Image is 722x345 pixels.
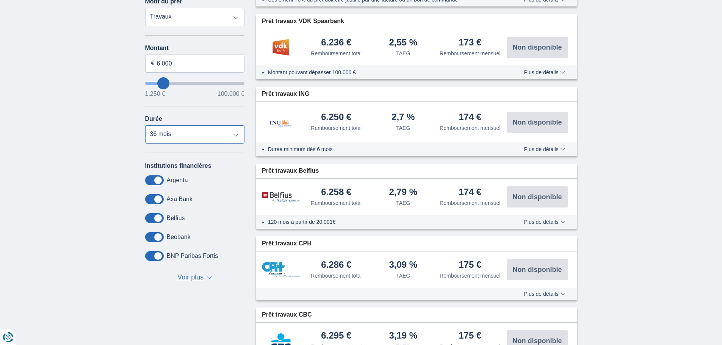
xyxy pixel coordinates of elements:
[311,199,362,207] div: Remboursement total
[507,37,568,58] button: Non disponible
[262,17,344,26] span: Prêt travaux VDK Spaarbank
[207,276,212,279] span: ▼
[459,260,481,270] div: 175 €
[145,162,211,169] label: Institutions financières
[513,337,562,344] span: Non disponible
[507,259,568,280] button: Non disponible
[321,187,351,198] div: 6.258 €
[524,147,565,152] span: Plus de détails
[513,119,562,126] span: Non disponible
[177,273,204,283] span: Voir plus
[167,196,193,203] label: Axa Bank
[513,44,562,51] span: Non disponible
[268,145,502,153] li: Durée minimum dès 6 mois
[321,260,351,270] div: 6.286 €
[262,311,312,319] span: Prêt travaux CBC
[167,253,218,259] label: BNP Paribas Fortis
[518,219,571,225] button: Plus de détails
[518,291,571,297] button: Plus de détails
[268,218,502,226] li: 120 mois à partir de 20.001€
[321,38,351,48] div: 6.236 €
[167,177,188,184] label: Argenta
[389,331,417,341] div: 3,19 %
[311,272,362,279] div: Remboursement total
[321,331,351,341] div: 6.295 €
[389,38,417,48] div: 2,55 %
[262,239,312,248] span: Prêt travaux CPH
[167,234,191,240] label: Beobank
[145,91,165,97] span: 1.250 €
[262,90,309,98] span: Prêt travaux ING
[459,187,481,198] div: 174 €
[440,272,500,279] div: Remboursement mensuel
[507,186,568,208] button: Non disponible
[167,215,185,222] label: Belfius
[459,38,481,48] div: 173 €
[218,91,244,97] span: 100.000 €
[524,70,565,75] span: Plus de détails
[518,69,571,75] button: Plus de détails
[145,82,245,85] input: wantToBorrow
[311,124,362,132] div: Remboursement total
[507,112,568,133] button: Non disponible
[311,50,362,57] div: Remboursement total
[396,272,410,279] div: TAEG
[262,38,300,57] img: pret personnel VDK bank
[321,112,351,123] div: 6.250 €
[396,124,410,132] div: TAEG
[396,50,410,57] div: TAEG
[151,59,155,68] span: €
[518,146,571,152] button: Plus de détails
[389,187,417,198] div: 2,79 %
[440,50,500,57] div: Remboursement mensuel
[268,69,502,76] li: Montant pouvant dépasser 100.000 €
[262,109,300,135] img: pret personnel ING
[440,199,500,207] div: Remboursement mensuel
[145,116,162,122] label: Durée
[392,112,415,123] div: 2,7 %
[513,266,562,273] span: Non disponible
[459,331,481,341] div: 175 €
[262,262,300,278] img: pret personnel CPH Banque
[262,167,319,175] span: Prêt travaux Belfius
[524,219,565,225] span: Plus de détails
[145,45,245,52] label: Montant
[459,112,481,123] div: 174 €
[262,192,300,203] img: pret personnel Belfius
[396,199,410,207] div: TAEG
[389,260,417,270] div: 3,09 %
[524,291,565,297] span: Plus de détails
[513,194,562,200] span: Non disponible
[175,272,214,283] button: Voir plus ▼
[440,124,500,132] div: Remboursement mensuel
